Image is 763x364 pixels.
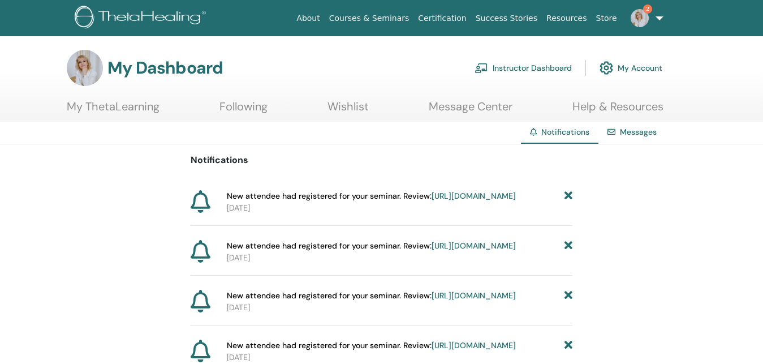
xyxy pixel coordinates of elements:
a: [URL][DOMAIN_NAME] [432,340,516,350]
p: [DATE] [227,252,572,264]
p: Notifications [191,153,572,167]
h3: My Dashboard [107,58,223,78]
img: cog.svg [600,58,613,78]
a: [URL][DOMAIN_NAME] [432,241,516,251]
a: My ThetaLearning [67,100,160,122]
a: Success Stories [471,8,542,29]
a: Courses & Seminars [325,8,414,29]
a: Store [592,8,622,29]
a: Message Center [429,100,512,122]
a: Wishlist [327,100,369,122]
a: Help & Resources [572,100,663,122]
a: Messages [620,127,657,137]
a: About [292,8,324,29]
a: [URL][DOMAIN_NAME] [432,191,516,201]
img: chalkboard-teacher.svg [475,63,488,73]
p: [DATE] [227,352,572,363]
span: New attendee had registered for your seminar. Review: [227,340,516,352]
img: default.jpg [67,50,103,86]
span: 2 [643,5,652,14]
a: My Account [600,55,662,80]
a: Following [219,100,268,122]
a: Resources [542,8,592,29]
img: default.jpg [631,9,649,27]
a: Certification [413,8,471,29]
a: Instructor Dashboard [475,55,572,80]
p: [DATE] [227,302,572,314]
span: New attendee had registered for your seminar. Review: [227,190,516,202]
span: Notifications [541,127,589,137]
span: New attendee had registered for your seminar. Review: [227,290,516,302]
a: [URL][DOMAIN_NAME] [432,290,516,301]
p: [DATE] [227,202,572,214]
span: New attendee had registered for your seminar. Review: [227,240,516,252]
img: logo.png [75,6,210,31]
